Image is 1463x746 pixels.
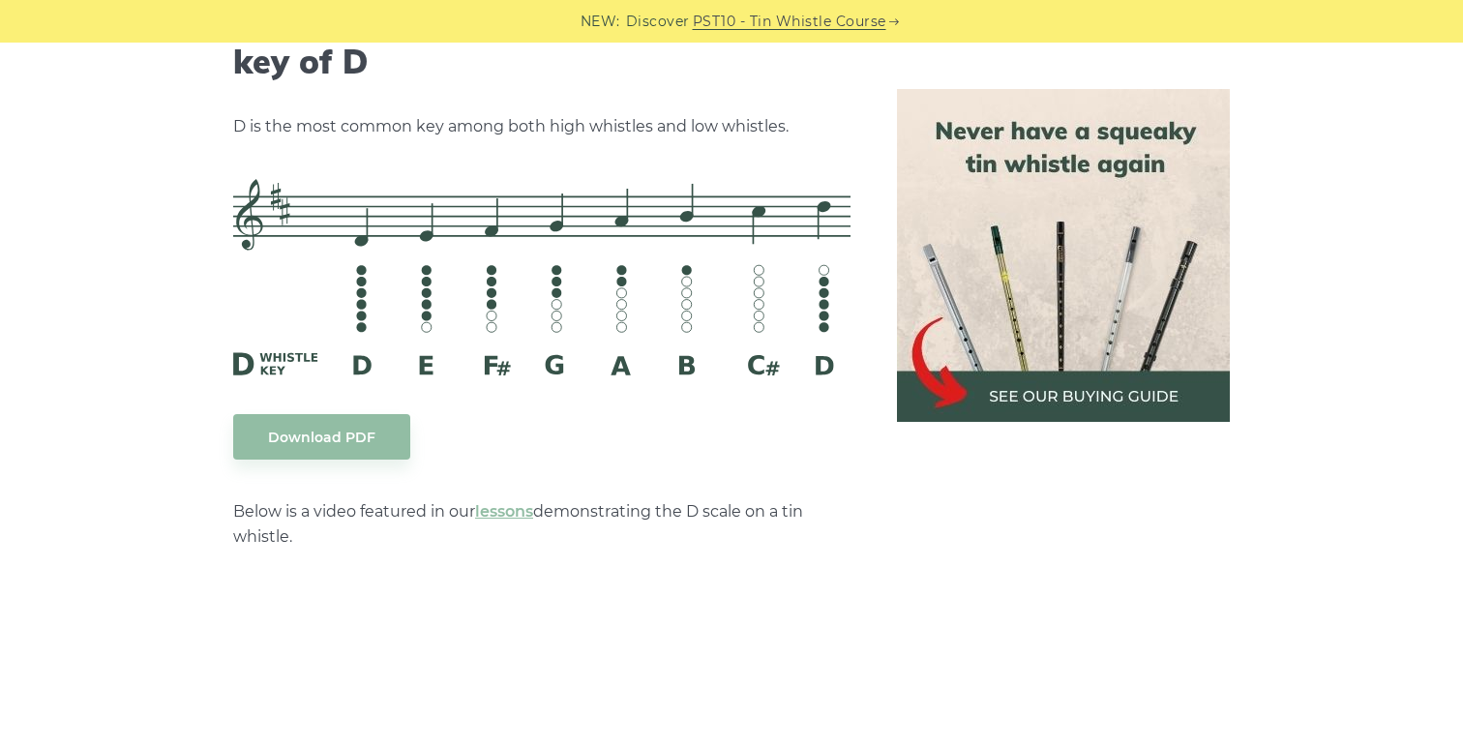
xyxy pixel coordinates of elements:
[233,179,851,374] img: D Whistle Fingering Chart And Notes
[475,502,533,521] a: lessons
[581,11,620,33] span: NEW:
[897,89,1230,422] img: tin whistle buying guide
[693,11,886,33] a: PST10 - Tin Whistle Course
[626,11,690,33] span: Discover
[233,3,851,82] h2: Tin whistle notes & fingering chart – key of D
[233,414,410,460] a: Download PDF
[233,499,851,550] p: Below is a video featured in our demonstrating the D scale on a tin whistle.
[233,114,851,139] p: D is the most common key among both high whistles and low whistles.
